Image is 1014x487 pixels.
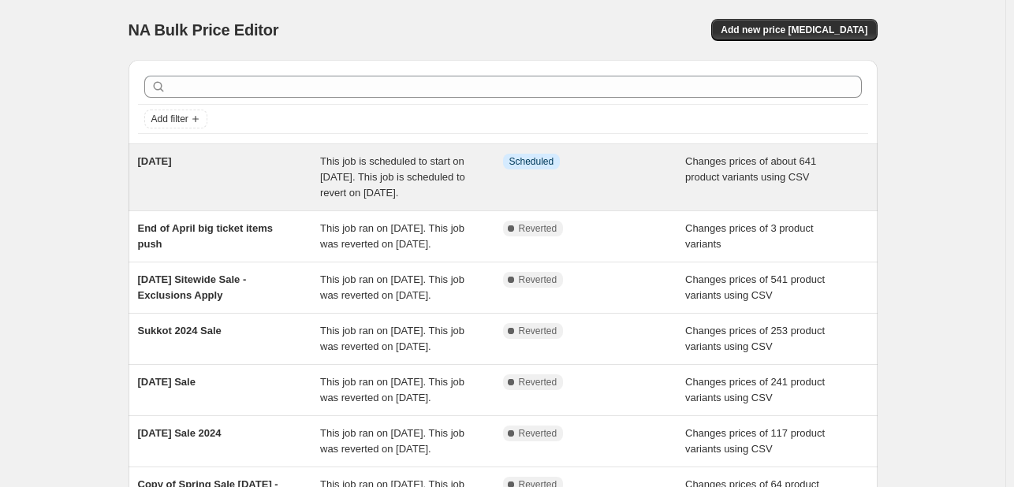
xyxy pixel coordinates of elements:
span: End of April big ticket items push [138,222,273,250]
span: Changes prices of about 641 product variants using CSV [685,155,816,183]
span: Changes prices of 241 product variants using CSV [685,376,825,403]
span: Scheduled [509,155,554,168]
span: Sukkot 2024 Sale [138,325,222,336]
span: [DATE] Sale [138,376,196,388]
span: Reverted [519,427,557,440]
span: This job ran on [DATE]. This job was reverted on [DATE]. [320,325,464,352]
span: Changes prices of 117 product variants using CSV [685,427,825,455]
span: [DATE] Sitewide Sale - Exclusions Apply [138,273,247,301]
span: Add new price [MEDICAL_DATA] [721,24,867,36]
span: Changes prices of 541 product variants using CSV [685,273,825,301]
span: Reverted [519,222,557,235]
span: Changes prices of 3 product variants [685,222,814,250]
span: Add filter [151,113,188,125]
button: Add new price [MEDICAL_DATA] [711,19,877,41]
span: This job ran on [DATE]. This job was reverted on [DATE]. [320,427,464,455]
span: [DATE] [138,155,172,167]
span: This job ran on [DATE]. This job was reverted on [DATE]. [320,376,464,403]
span: This job ran on [DATE]. This job was reverted on [DATE]. [320,222,464,250]
span: This job ran on [DATE]. This job was reverted on [DATE]. [320,273,464,301]
span: Reverted [519,325,557,337]
span: Reverted [519,376,557,388]
span: Reverted [519,273,557,286]
button: Add filter [144,110,207,128]
span: Changes prices of 253 product variants using CSV [685,325,825,352]
span: This job is scheduled to start on [DATE]. This job is scheduled to revert on [DATE]. [320,155,465,199]
span: NA Bulk Price Editor [129,21,279,39]
span: [DATE] Sale 2024 [138,427,222,439]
